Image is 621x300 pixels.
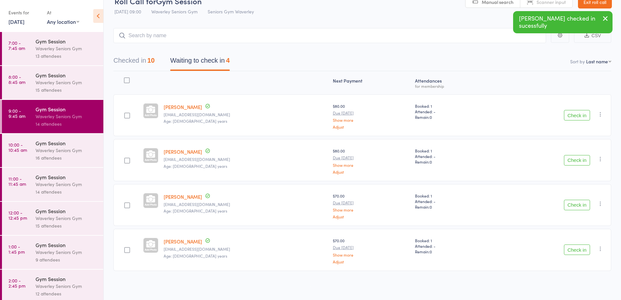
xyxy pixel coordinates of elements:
span: Remain: [415,114,491,120]
div: 15 attendees [36,86,98,94]
a: Adjust [333,214,410,219]
span: Remain: [415,249,491,254]
span: Booked: 1 [415,193,491,198]
a: [PERSON_NAME] [164,148,202,155]
div: Any location [47,18,79,25]
div: Gym Session [36,275,98,282]
div: Gym Session [36,241,98,248]
a: Show more [333,208,410,212]
a: [PERSON_NAME] [164,238,202,245]
div: Waverley Seniors Gym [36,113,98,120]
div: Gym Session [36,173,98,181]
div: 9 attendees [36,256,98,263]
div: 16 attendees [36,154,98,162]
div: $80.00 [333,148,410,174]
a: Show more [333,253,410,257]
div: Gym Session [36,71,98,79]
span: 0 [430,204,432,210]
div: Gym Session [36,207,98,214]
div: 12 attendees [36,290,98,297]
a: Adjust [333,125,410,129]
input: Search by name [113,28,546,43]
a: [PERSON_NAME] [164,103,202,110]
span: Remain: [415,204,491,210]
time: 8:00 - 8:45 am [8,74,25,85]
div: Gym Session [36,105,98,113]
span: 0 [430,159,432,165]
time: 7:00 - 7:45 am [8,40,25,51]
div: 4 [226,57,229,64]
div: At [47,7,79,18]
span: Age: [DEMOGRAPHIC_DATA] years [164,118,227,124]
small: suepajor@bigpond.com [164,247,328,251]
div: 15 attendees [36,222,98,229]
span: 0 [430,114,432,120]
div: 13 attendees [36,52,98,60]
time: 11:00 - 11:45 am [8,176,26,186]
a: Show more [333,163,410,167]
button: Waiting to check in4 [170,54,229,71]
a: [PERSON_NAME] [164,193,202,200]
a: [DATE] [8,18,24,25]
small: Due [DATE] [333,111,410,115]
a: Show more [333,118,410,122]
span: Attended: - [415,198,491,204]
div: [PERSON_NAME] checked in sucessfully [513,11,613,33]
time: 1:00 - 1:45 pm [8,244,25,254]
span: Seniors Gym Waverley [208,8,254,15]
div: 14 attendees [36,120,98,128]
span: [DATE] 09:00 [114,8,141,15]
button: Checked in10 [113,54,155,71]
a: 1:00 -1:45 pmGym SessionWaverley Seniors Gym9 attendees [2,236,103,269]
div: $70.00 [333,238,410,263]
time: 2:00 - 2:45 pm [8,278,25,288]
div: Atten­dances [412,74,493,91]
span: Attended: - [415,109,491,114]
small: pchittendon@gmail.com [164,112,328,117]
span: Waverley Seniors Gym [151,8,198,15]
div: for membership [415,84,491,88]
div: Waverley Seniors Gym [36,147,98,154]
div: Last name [586,58,608,65]
a: 8:00 -8:45 amGym SessionWaverley Seniors Gym15 attendees [2,66,103,99]
div: Waverley Seniors Gym [36,214,98,222]
span: Age: [DEMOGRAPHIC_DATA] years [164,253,227,259]
button: CSV [574,29,611,43]
div: Next Payment [330,74,413,91]
a: 11:00 -11:45 amGym SessionWaverley Seniors Gym14 attendees [2,168,103,201]
small: Due [DATE] [333,200,410,205]
div: Waverley Seniors Gym [36,79,98,86]
span: Attended: - [415,153,491,159]
div: Waverley Seniors Gym [36,282,98,290]
small: jo.dalycoogee@gmail.com [164,157,328,162]
div: $70.00 [333,193,410,219]
a: 9:00 -9:45 amGym SessionWaverley Seniors Gym14 attendees [2,100,103,133]
span: Remain: [415,159,491,165]
span: Attended: - [415,243,491,249]
button: Check in [564,155,590,166]
span: Booked: 1 [415,238,491,243]
button: Check in [564,245,590,255]
a: 10:00 -10:45 amGym SessionWaverley Seniors Gym16 attendees [2,134,103,167]
div: $80.00 [333,103,410,129]
div: Waverley Seniors Gym [36,45,98,52]
span: 0 [430,249,432,254]
a: 7:00 -7:45 amGym SessionWaverley Seniors Gym13 attendees [2,32,103,65]
small: Due [DATE] [333,155,410,160]
time: 9:00 - 9:45 am [8,108,25,118]
div: Waverley Seniors Gym [36,181,98,188]
div: 10 [147,57,155,64]
span: Booked: 1 [415,148,491,153]
a: 12:00 -12:45 pmGym SessionWaverley Seniors Gym15 attendees [2,202,103,235]
button: Check in [564,200,590,210]
button: Check in [564,110,590,120]
time: 12:00 - 12:45 pm [8,210,27,220]
span: Age: [DEMOGRAPHIC_DATA] years [164,163,227,169]
label: Sort by [570,58,585,65]
small: dwliv@bigpond.net.au [164,202,328,207]
div: 14 attendees [36,188,98,196]
div: Waverley Seniors Gym [36,248,98,256]
time: 10:00 - 10:45 am [8,142,27,152]
small: Due [DATE] [333,245,410,250]
a: Adjust [333,260,410,264]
